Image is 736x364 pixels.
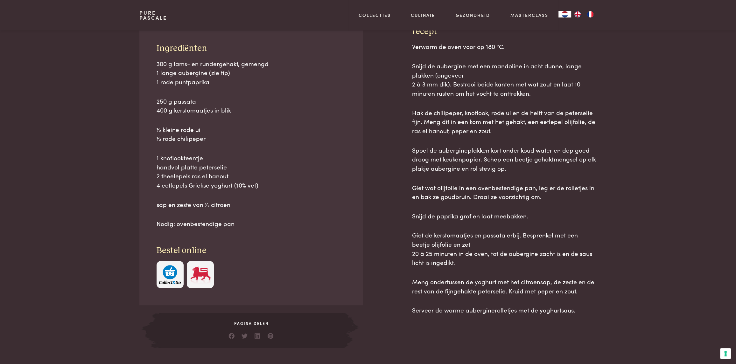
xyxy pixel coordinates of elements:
[157,219,235,228] span: Nodig: ovenbestendige pan
[412,61,582,79] span: Snijd de aubergine met een mandoline in acht dunne, lange plakken (ongeveer
[157,125,200,134] span: 1⁄2 kleine rode ui
[412,42,505,51] span: Verwarm de oven voor op 180 °C.
[412,249,592,267] span: 20 à 25 minuten in de oven, tot de aubergine zacht is en de saus licht is ingedikt.
[159,320,343,326] span: Pagina delen
[558,11,597,17] aside: Language selected: Nederlands
[510,12,548,18] a: Masterclass
[558,11,571,17] a: NL
[157,59,269,68] span: 300 g lams- en rundergehakt, gemengd
[412,277,594,295] span: Meng ondertussen de yoghurt met het citroensap, de zeste en de rest van de fijngehakte peterselie...
[157,106,231,114] span: 400 g kerstomaatjes in blik
[190,265,211,285] img: Delhaize
[157,171,228,180] span: 2 theelepels ras el hanout
[456,12,490,18] a: Gezondheid
[157,153,203,162] span: 1 knoflookteentje
[412,306,575,314] span: Serveer de warme auberginerolletjes met de yoghurtsaus.
[558,11,571,17] div: Language
[157,245,346,256] h3: Bestel online
[412,26,597,37] h3: recept
[157,97,196,105] span: 250 g passata
[359,12,391,18] a: Collecties
[720,348,731,359] button: Uw voorkeuren voor toestemming voor trackingtechnologieën
[139,10,167,20] a: PurePascale
[412,211,528,220] span: Snijd de paprika grof en laat meebakken.
[584,11,597,17] a: FR
[157,181,258,189] span: 4 eetlepels Griekse yoghurt (10% vet)
[157,162,227,171] span: handvol platte peterselie
[412,146,596,172] span: Spoel de aubergineplakken kort onder koud water en dep goed droog met keukenpapier. Schep een bee...
[571,11,597,17] ul: Language list
[157,44,207,53] span: Ingrediënten
[412,108,595,135] span: Hak de chilipeper, knoflook, rode ui en de helft van de peterselie fijn. Meng dit in een kom met ...
[412,183,594,201] span: Giet wat olijfolie in een ovenbestendige pan, leg er de rolletjes in en bak ze goudbruin. Draai z...
[157,68,230,77] span: 1 lange aubergine (zie tip)
[412,230,578,248] span: Giet de kerstomaatjes en passata erbij. Besprenkel met een beetje olijfolie en zet
[159,265,181,285] img: c308188babc36a3a401bcb5cb7e020f4d5ab42f7cacd8327e500463a43eeb86c.svg
[412,79,580,97] span: 2 à 3 mm dik). Bestrooi beide kanten met wat zout en laat 10 minuten rusten om het vocht te ontt...
[157,134,206,142] span: 1⁄2 rode chilipeper
[411,12,435,18] a: Culinair
[157,77,209,86] span: 1 rode puntpaprika
[157,200,230,209] span: sap en zeste van 1⁄2 citroen
[571,11,584,17] a: EN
